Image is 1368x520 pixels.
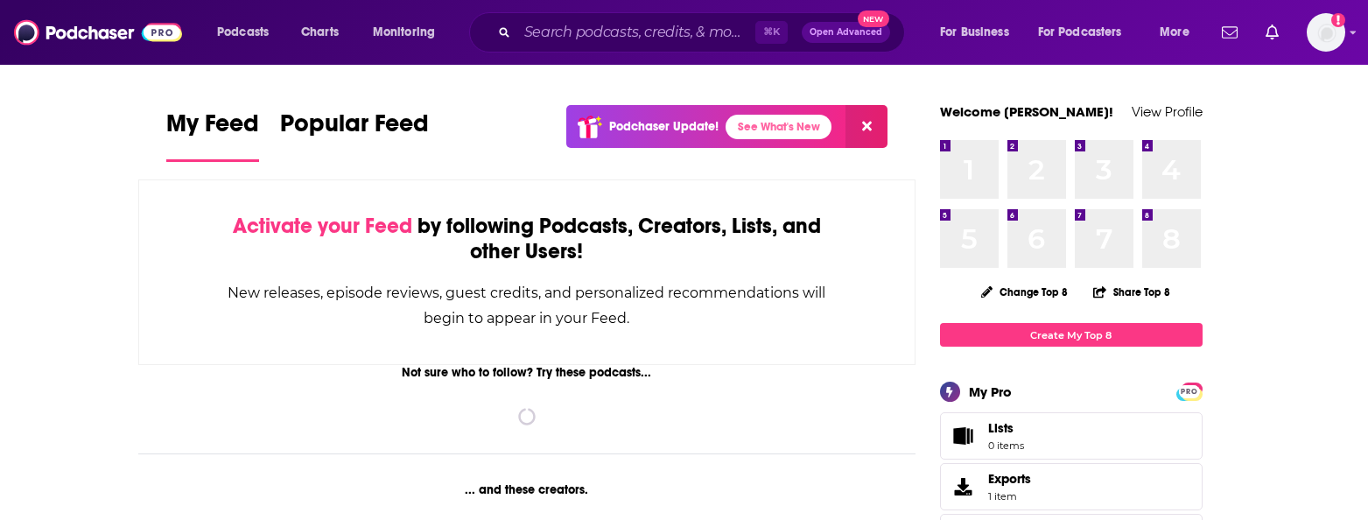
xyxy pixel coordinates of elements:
span: Lists [946,424,981,448]
span: PRO [1179,385,1200,398]
a: See What's New [726,115,831,139]
a: View Profile [1132,103,1203,120]
span: For Podcasters [1038,20,1122,45]
span: Charts [301,20,339,45]
a: Show notifications dropdown [1215,18,1245,47]
div: ... and these creators. [138,482,916,497]
button: open menu [205,18,291,46]
span: Activate your Feed [233,213,412,239]
span: Lists [988,420,1014,436]
span: Logged in as kkade [1307,13,1345,52]
button: open menu [928,18,1031,46]
img: Podchaser - Follow, Share and Rate Podcasts [14,16,182,49]
button: open menu [361,18,458,46]
span: Open Advanced [810,28,882,37]
button: open menu [1147,18,1211,46]
a: PRO [1179,384,1200,397]
svg: Add a profile image [1331,13,1345,27]
span: Exports [946,474,981,499]
input: Search podcasts, credits, & more... [517,18,755,46]
a: Create My Top 8 [940,323,1203,347]
span: Popular Feed [280,109,429,149]
a: Lists [940,412,1203,460]
a: Popular Feed [280,109,429,162]
a: Charts [290,18,349,46]
button: Share Top 8 [1092,275,1171,309]
img: User Profile [1307,13,1345,52]
span: Monitoring [373,20,435,45]
div: Not sure who to follow? Try these podcasts... [138,365,916,380]
span: New [858,11,889,27]
span: Lists [988,420,1024,436]
span: Exports [988,471,1031,487]
span: More [1160,20,1189,45]
button: Show profile menu [1307,13,1345,52]
div: by following Podcasts, Creators, Lists, and other Users! [227,214,828,264]
div: New releases, episode reviews, guest credits, and personalized recommendations will begin to appe... [227,280,828,331]
a: My Feed [166,109,259,162]
p: Podchaser Update! [609,119,719,134]
div: My Pro [969,383,1012,400]
span: 0 items [988,439,1024,452]
div: Search podcasts, credits, & more... [486,12,922,53]
a: Welcome [PERSON_NAME]! [940,103,1113,120]
span: Podcasts [217,20,269,45]
button: Change Top 8 [971,281,1079,303]
span: For Business [940,20,1009,45]
span: My Feed [166,109,259,149]
a: Exports [940,463,1203,510]
a: Show notifications dropdown [1259,18,1286,47]
button: Open AdvancedNew [802,22,890,43]
span: 1 item [988,490,1031,502]
button: open menu [1027,18,1147,46]
span: ⌘ K [755,21,788,44]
